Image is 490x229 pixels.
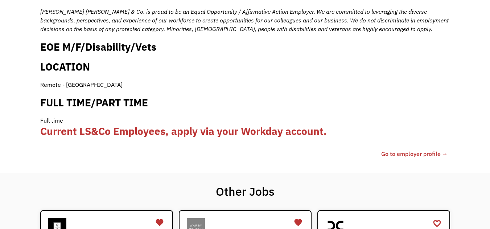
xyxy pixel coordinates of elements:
[40,8,449,33] i: [PERSON_NAME] [PERSON_NAME] & Co. is proud to be an Equal Opportunity / Affirmative Action Employ...
[40,60,90,73] b: LOCATION
[155,217,164,228] a: favorite
[381,149,448,158] a: Go to employer profile →
[433,218,441,229] a: favorite_border
[40,96,148,109] b: FULL TIME/PART TIME
[40,124,327,138] a: Current LS&Co Employees, apply via your Workday account.
[40,40,156,54] span: EOE M/F/Disability/Vets
[294,217,302,228] a: favorite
